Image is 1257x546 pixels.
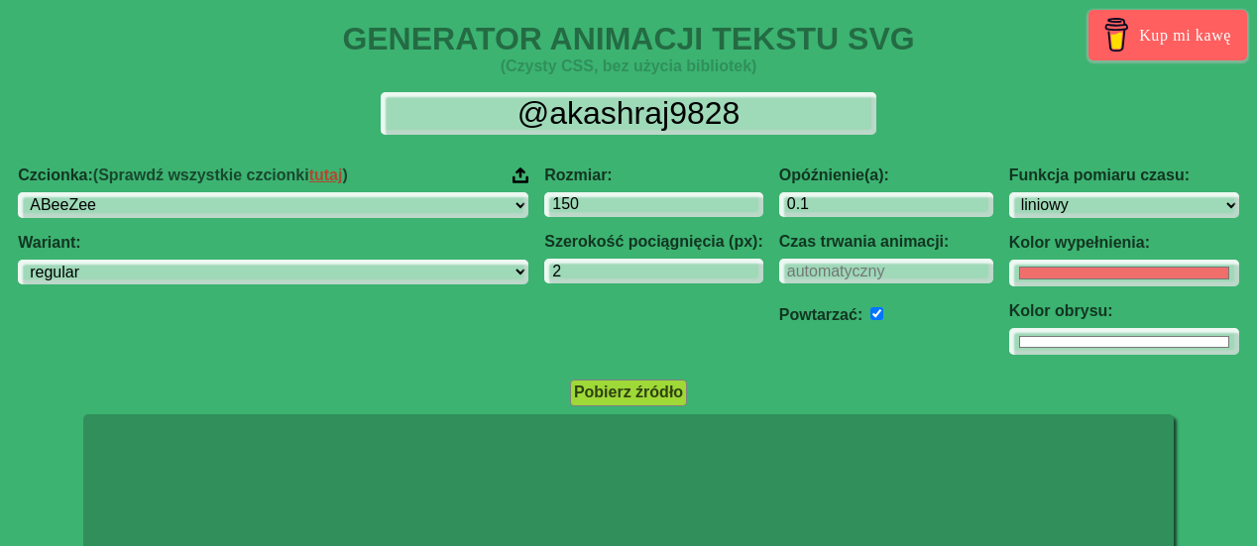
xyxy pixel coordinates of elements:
[544,233,763,250] font: Szerokość pociągnięcia (px):
[309,166,343,183] a: tutaj
[342,166,347,183] font: )
[381,92,876,135] input: Wpisz tutaj tekst
[1009,302,1113,319] font: Kolor obrysu:
[1009,234,1150,251] font: Kolor wypełnienia:
[18,234,80,251] font: Wariant:
[1088,10,1247,60] a: Kup mi kawę
[544,166,612,183] font: Rozmiar:
[779,259,993,283] input: automatyczny
[544,192,763,217] input: 100
[779,306,862,323] font: Powtarzać:
[501,57,757,74] font: (Czysty CSS, bez użycia bibliotek)
[544,259,763,283] input: 2 piksele
[513,166,528,184] img: Prześlij swoją czcionkę
[342,21,914,56] font: GENERATOR ANIMACJI TEKSTU SVG
[93,166,309,183] font: (Sprawdź wszystkie czcionki
[570,380,687,405] button: Pobierz źródło
[18,166,93,183] font: Czcionka:
[779,233,950,250] font: Czas trwania animacji:
[779,166,889,183] font: Opóźnienie(a):
[779,192,993,217] input: 0,1 sek.
[574,383,683,400] font: Pobierz źródło
[1099,18,1134,52] img: Kup mi kawę
[870,307,883,320] input: automatyczny
[1139,27,1231,44] font: Kup mi kawę
[1009,166,1190,183] font: Funkcja pomiaru czasu:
